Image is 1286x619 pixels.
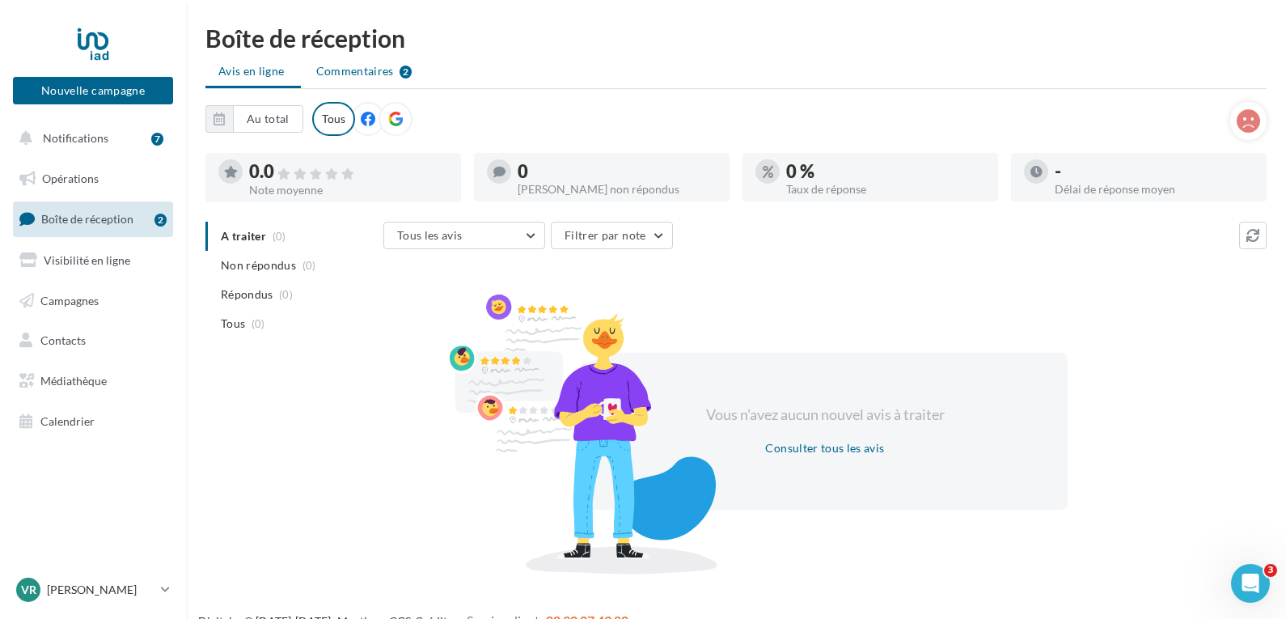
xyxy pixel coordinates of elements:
[41,212,133,226] span: Boîte de réception
[312,102,355,136] div: Tous
[21,582,36,598] span: Vr
[10,324,176,358] a: Contacts
[13,574,173,605] a: Vr [PERSON_NAME]
[1055,184,1254,195] div: Délai de réponse moyen
[686,405,964,426] div: Vous n'avez aucun nouvel avis à traiter
[1231,564,1270,603] iframe: Intercom live chat
[221,257,296,273] span: Non répondus
[249,163,448,181] div: 0.0
[40,293,99,307] span: Campagnes
[1264,564,1277,577] span: 3
[316,63,394,79] span: Commentaires
[10,364,176,398] a: Médiathèque
[151,133,163,146] div: 7
[279,288,293,301] span: (0)
[221,316,245,332] span: Tous
[47,582,154,598] p: [PERSON_NAME]
[786,184,985,195] div: Taux de réponse
[249,184,448,196] div: Note moyenne
[43,131,108,145] span: Notifications
[400,66,412,78] div: 2
[40,374,107,388] span: Médiathèque
[518,163,717,180] div: 0
[397,228,463,242] span: Tous les avis
[13,77,173,104] button: Nouvelle campagne
[40,333,86,347] span: Contacts
[233,105,303,133] button: Au total
[10,121,170,155] button: Notifications 7
[154,214,167,227] div: 2
[786,163,985,180] div: 0 %
[44,253,130,267] span: Visibilité en ligne
[40,414,95,428] span: Calendrier
[252,317,265,330] span: (0)
[205,105,303,133] button: Au total
[42,172,99,185] span: Opérations
[383,222,545,249] button: Tous les avis
[10,244,176,278] a: Visibilité en ligne
[1055,163,1254,180] div: -
[205,26,1267,50] div: Boîte de réception
[551,222,673,249] button: Filtrer par note
[518,184,717,195] div: [PERSON_NAME] non répondus
[302,259,316,272] span: (0)
[221,286,273,303] span: Répondus
[10,162,176,196] a: Opérations
[10,284,176,318] a: Campagnes
[759,439,890,458] button: Consulter tous les avis
[10,405,176,439] a: Calendrier
[10,201,176,236] a: Boîte de réception2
